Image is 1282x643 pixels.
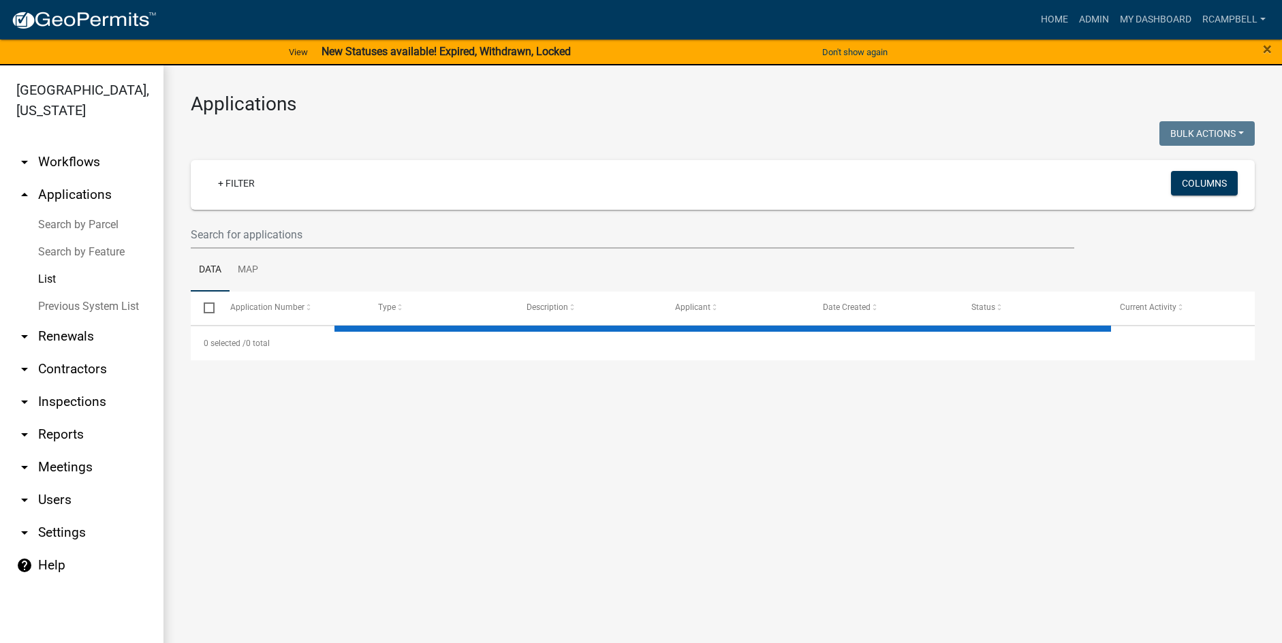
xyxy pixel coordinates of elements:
[1035,7,1074,33] a: Home
[230,302,304,312] span: Application Number
[810,292,958,324] datatable-header-cell: Date Created
[16,557,33,574] i: help
[204,339,246,348] span: 0 selected /
[16,524,33,541] i: arrow_drop_down
[16,154,33,170] i: arrow_drop_down
[365,292,514,324] datatable-header-cell: Type
[16,426,33,443] i: arrow_drop_down
[1106,292,1255,324] datatable-header-cell: Current Activity
[1197,7,1271,33] a: rcampbell
[817,41,893,63] button: Don't show again
[16,394,33,410] i: arrow_drop_down
[675,302,710,312] span: Applicant
[191,249,230,292] a: Data
[1263,40,1272,59] span: ×
[823,302,871,312] span: Date Created
[514,292,662,324] datatable-header-cell: Description
[1263,41,1272,57] button: Close
[191,292,217,324] datatable-header-cell: Select
[230,249,266,292] a: Map
[1074,7,1114,33] a: Admin
[191,93,1255,116] h3: Applications
[283,41,313,63] a: View
[207,171,266,195] a: + Filter
[378,302,396,312] span: Type
[1159,121,1255,146] button: Bulk Actions
[958,292,1107,324] datatable-header-cell: Status
[1114,7,1197,33] a: My Dashboard
[16,361,33,377] i: arrow_drop_down
[527,302,568,312] span: Description
[191,221,1074,249] input: Search for applications
[661,292,810,324] datatable-header-cell: Applicant
[322,45,571,58] strong: New Statuses available! Expired, Withdrawn, Locked
[191,326,1255,360] div: 0 total
[971,302,995,312] span: Status
[1120,302,1176,312] span: Current Activity
[16,459,33,475] i: arrow_drop_down
[16,328,33,345] i: arrow_drop_down
[16,492,33,508] i: arrow_drop_down
[1171,171,1238,195] button: Columns
[16,187,33,203] i: arrow_drop_up
[217,292,365,324] datatable-header-cell: Application Number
